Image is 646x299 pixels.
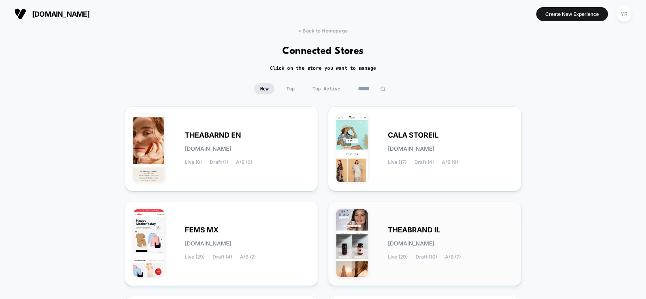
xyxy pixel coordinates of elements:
h2: Click on the store you want to manage [270,65,376,71]
img: FEMS_MX [133,209,165,277]
span: A/B (2) [240,254,256,260]
span: Draft (10) [416,254,437,260]
span: New [254,83,274,94]
span: A/B (0) [236,159,252,165]
span: [DOMAIN_NAME] [388,241,434,246]
span: CALA STOREIL [388,132,439,138]
img: Visually logo [14,8,26,20]
span: Top Active [307,83,346,94]
span: Draft (1) [210,159,228,165]
span: THEABRAND IL [388,227,440,233]
div: YR [616,6,632,22]
img: edit [380,86,386,92]
span: Live (29) [185,254,205,260]
span: Live (17) [388,159,406,165]
img: THEABRAND_IL [336,209,368,277]
button: Create New Experience [536,7,608,21]
span: Draft (4) [213,254,232,260]
button: YR [614,6,634,22]
span: A/B (9) [442,159,458,165]
span: < Back to Homepage [298,28,348,34]
span: Draft (4) [414,159,434,165]
span: [DOMAIN_NAME] [32,10,90,18]
h1: Connected Stores [282,46,364,57]
span: Live (0) [185,159,202,165]
span: FEMS MX [185,227,219,233]
span: Top [280,83,301,94]
span: A/B (7) [445,254,461,260]
button: [DOMAIN_NAME] [12,8,92,20]
span: [DOMAIN_NAME] [185,241,231,246]
img: CALA_STOREIL [336,115,368,182]
img: THEABARND_EN [133,115,165,182]
span: [DOMAIN_NAME] [388,146,434,151]
span: Live (29) [388,254,408,260]
span: THEABARND EN [185,132,241,138]
span: [DOMAIN_NAME] [185,146,231,151]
